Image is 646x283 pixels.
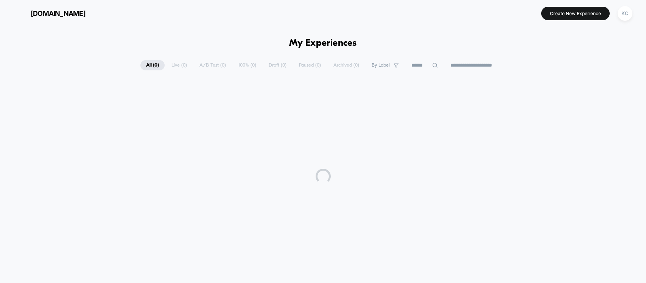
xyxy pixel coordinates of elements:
[289,38,357,49] h1: My Experiences
[31,9,86,17] span: [DOMAIN_NAME]
[11,7,88,19] button: [DOMAIN_NAME]
[615,6,635,21] button: KC
[140,60,165,70] span: All ( 0 )
[618,6,632,21] div: KC
[372,62,390,68] span: By Label
[541,7,610,20] button: Create New Experience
